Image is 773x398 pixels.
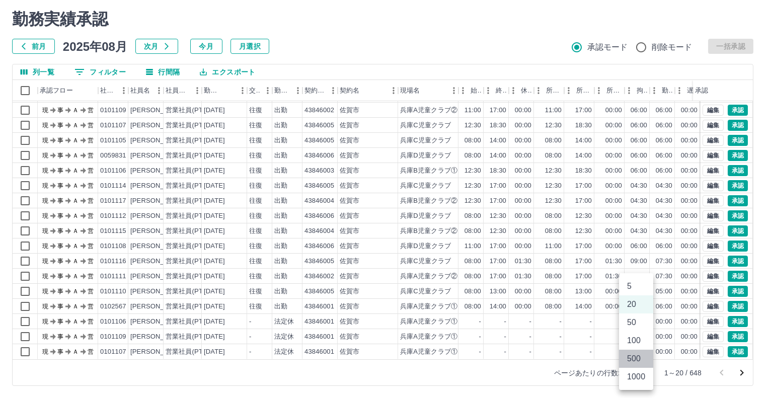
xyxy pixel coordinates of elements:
[619,313,653,332] li: 50
[619,277,653,295] li: 5
[619,332,653,350] li: 100
[619,368,653,386] li: 1000
[619,350,653,368] li: 500
[619,295,653,313] li: 20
